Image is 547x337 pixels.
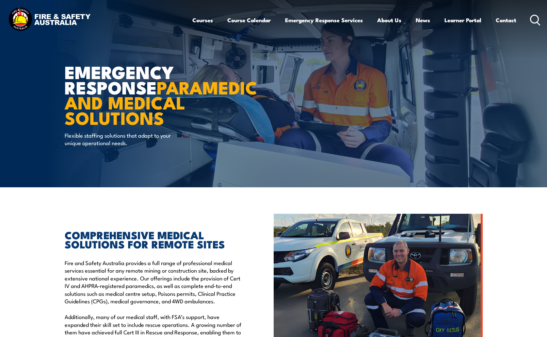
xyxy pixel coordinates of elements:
[65,64,226,125] h1: EMERGENCY RESPONSE
[377,11,401,29] a: About Us
[227,11,271,29] a: Course Calendar
[65,259,244,305] p: Fire and Safety Australia provides a full range of professional medical services essential for an...
[496,11,516,29] a: Contact
[444,11,481,29] a: Learner Portal
[65,230,244,248] h2: COMPREHENSIVE MEDICAL SOLUTIONS FOR REMOTE SITES
[65,131,184,147] p: Flexible staffing solutions that adapt to your unique operational needs.
[192,11,213,29] a: Courses
[65,73,257,131] strong: PARAMEDIC AND MEDICAL SOLUTIONS
[416,11,430,29] a: News
[285,11,363,29] a: Emergency Response Services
